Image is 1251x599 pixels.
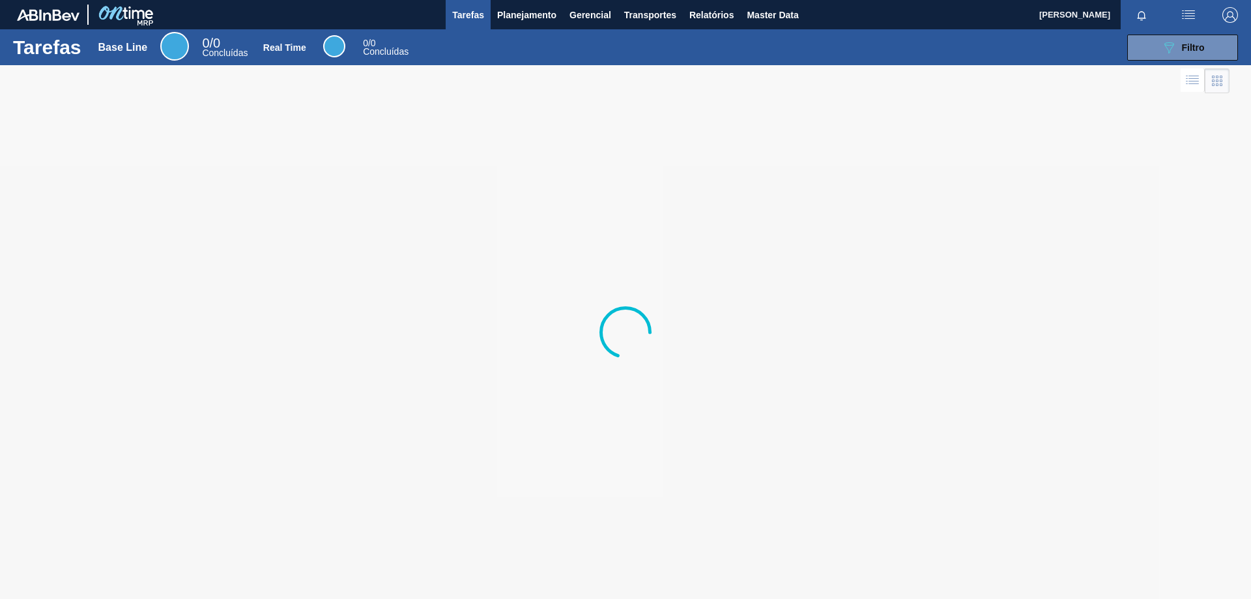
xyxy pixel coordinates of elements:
span: Tarefas [452,7,484,23]
span: Concluídas [363,46,409,57]
span: Filtro [1182,42,1205,53]
button: Notificações [1121,6,1162,24]
img: TNhmsLtSVTkK8tSr43FrP2fwEKptu5GPRR3wAAAABJRU5ErkJggg== [17,9,79,21]
div: Base Line [160,32,189,61]
div: Real Time [363,39,409,56]
div: Real Time [323,35,345,57]
img: userActions [1181,7,1196,23]
span: / 0 [202,36,220,50]
h1: Tarefas [13,40,81,55]
button: Filtro [1127,35,1238,61]
span: Planejamento [497,7,556,23]
img: Logout [1222,7,1238,23]
div: Base Line [98,42,148,53]
div: Real Time [263,42,306,53]
span: Gerencial [569,7,611,23]
span: 0 [202,36,209,50]
span: 0 [363,38,368,48]
span: Relatórios [689,7,734,23]
span: Master Data [747,7,798,23]
span: Transportes [624,7,676,23]
span: / 0 [363,38,375,48]
span: Concluídas [202,48,248,58]
div: Base Line [202,38,248,57]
